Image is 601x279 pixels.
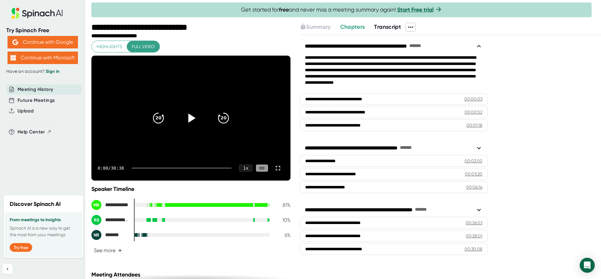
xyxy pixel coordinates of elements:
[97,43,122,51] span: Highlights
[132,43,155,51] span: Full video
[466,220,482,226] div: 00:26:53
[6,69,79,74] div: Have an account?
[8,52,78,64] button: Continue with Microsoft
[465,246,482,252] div: 00:30:08
[91,245,125,256] button: See more+
[18,128,45,136] span: Help Center
[91,200,129,210] div: Manish Reddy
[306,23,331,30] span: Summary
[256,165,268,172] div: CC
[98,166,124,171] div: 0:00 / 30:38
[241,6,442,13] span: Get started for and never miss a meeting summary again!
[466,233,482,239] div: 00:28:01
[374,23,401,31] button: Transcript
[300,23,340,32] div: Upgrade to access
[275,202,290,208] div: 81 %
[465,158,482,164] div: 00:02:50
[18,128,52,136] button: Help Center
[18,107,33,115] button: Upload
[397,6,434,13] a: Start Free trial
[91,230,101,240] div: NR
[275,217,290,223] div: 10 %
[279,6,289,13] b: free
[466,184,482,190] div: 00:06:16
[300,23,331,31] button: Summary
[465,109,482,115] div: 00:00:52
[118,248,122,253] span: +
[91,215,101,225] div: RS
[374,23,401,30] span: Transcript
[91,215,129,225] div: Raja_Alignity Solutions
[275,232,290,238] div: 6 %
[466,122,482,128] div: 00:01:18
[10,200,61,208] h2: Discover Spinach AI
[127,41,160,52] button: Full video
[340,23,365,30] span: Chapters
[580,258,595,273] div: Open Intercom Messenger
[92,41,127,52] button: Highlights
[10,243,32,252] button: Try free
[465,171,482,177] div: 00:03:20
[6,27,79,34] div: Try Spinach Free
[18,97,55,104] button: Future Meetings
[18,86,53,93] button: Meeting History
[3,264,13,274] button: Collapse sidebar
[46,69,59,74] a: Sign in
[464,96,482,102] div: 00:00:03
[10,225,77,238] p: Spinach AI is a new way to get the most from your meetings
[10,217,77,222] h3: From meetings to insights
[13,39,18,45] img: Aehbyd4JwY73AAAAAElFTkSuQmCC
[239,165,252,172] div: 1 x
[91,200,101,210] div: MR
[91,230,129,240] div: Nag Raj
[8,36,78,48] button: Continue with Google
[91,186,290,192] div: Speaker Timeline
[340,23,365,31] button: Chapters
[91,271,292,278] div: Meeting Attendees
